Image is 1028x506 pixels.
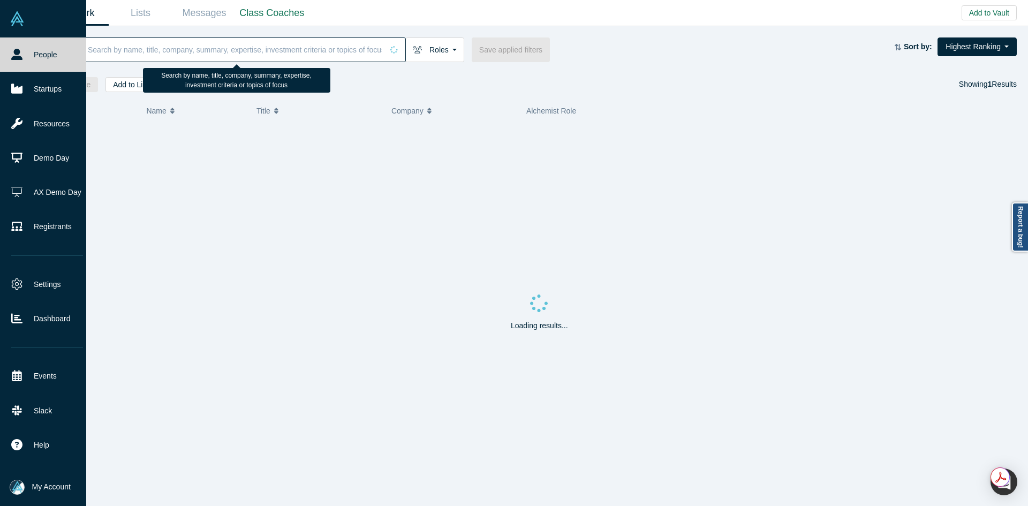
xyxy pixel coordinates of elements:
[10,480,25,495] img: Mia Scott's Account
[511,320,568,331] p: Loading results...
[146,100,166,122] span: Name
[988,80,992,88] strong: 1
[904,42,932,51] strong: Sort by:
[938,37,1017,56] button: Highest Ranking
[34,440,49,451] span: Help
[10,11,25,26] img: Alchemist Vault Logo
[105,77,156,92] button: Add to List
[87,37,383,62] input: Search by name, title, company, summary, expertise, investment criteria or topics of focus
[472,37,550,62] button: Save applied filters
[236,1,308,26] a: Class Coaches
[10,480,71,495] button: My Account
[146,100,245,122] button: Name
[1012,202,1028,252] a: Report a bug!
[391,100,424,122] span: Company
[256,100,380,122] button: Title
[959,77,1017,92] div: Showing
[391,100,515,122] button: Company
[526,107,576,115] span: Alchemist Role
[32,481,71,493] span: My Account
[988,80,1017,88] span: Results
[405,37,464,62] button: Roles
[962,5,1017,20] button: Add to Vault
[172,1,236,26] a: Messages
[256,100,270,122] span: Title
[109,1,172,26] a: Lists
